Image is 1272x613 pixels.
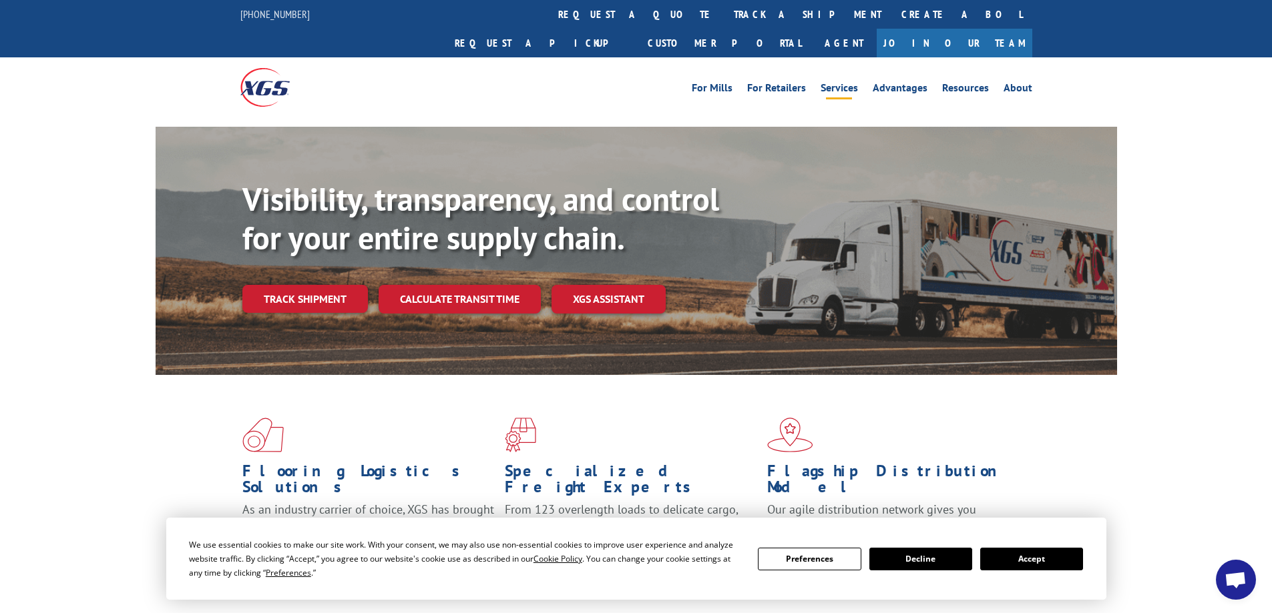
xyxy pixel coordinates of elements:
[445,29,638,57] a: Request a pickup
[166,518,1106,600] div: Cookie Consent Prompt
[877,29,1032,57] a: Join Our Team
[980,548,1083,570] button: Accept
[1004,83,1032,97] a: About
[638,29,811,57] a: Customer Portal
[242,285,368,313] a: Track shipment
[266,567,311,578] span: Preferences
[767,502,1013,533] span: Our agile distribution network gives you nationwide inventory management on demand.
[692,83,732,97] a: For Mills
[942,83,989,97] a: Resources
[505,502,757,561] p: From 123 overlength loads to delicate cargo, our experienced staff knows the best way to move you...
[873,83,927,97] a: Advantages
[811,29,877,57] a: Agent
[552,285,666,314] a: XGS ASSISTANT
[1216,560,1256,600] a: Open chat
[505,418,536,452] img: xgs-icon-focused-on-flooring-red
[747,83,806,97] a: For Retailers
[767,418,813,452] img: xgs-icon-flagship-distribution-model-red
[821,83,858,97] a: Services
[189,538,742,580] div: We use essential cookies to make our site work. With your consent, we may also use non-essential ...
[242,502,494,549] span: As an industry carrier of choice, XGS has brought innovation and dedication to flooring logistics...
[379,285,541,314] a: Calculate transit time
[505,463,757,502] h1: Specialized Freight Experts
[240,7,310,21] a: [PHONE_NUMBER]
[869,548,972,570] button: Decline
[242,418,284,452] img: xgs-icon-total-supply-chain-intelligence-red
[242,463,495,502] h1: Flooring Logistics Solutions
[767,463,1020,502] h1: Flagship Distribution Model
[242,178,719,258] b: Visibility, transparency, and control for your entire supply chain.
[758,548,861,570] button: Preferences
[534,553,582,564] span: Cookie Policy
